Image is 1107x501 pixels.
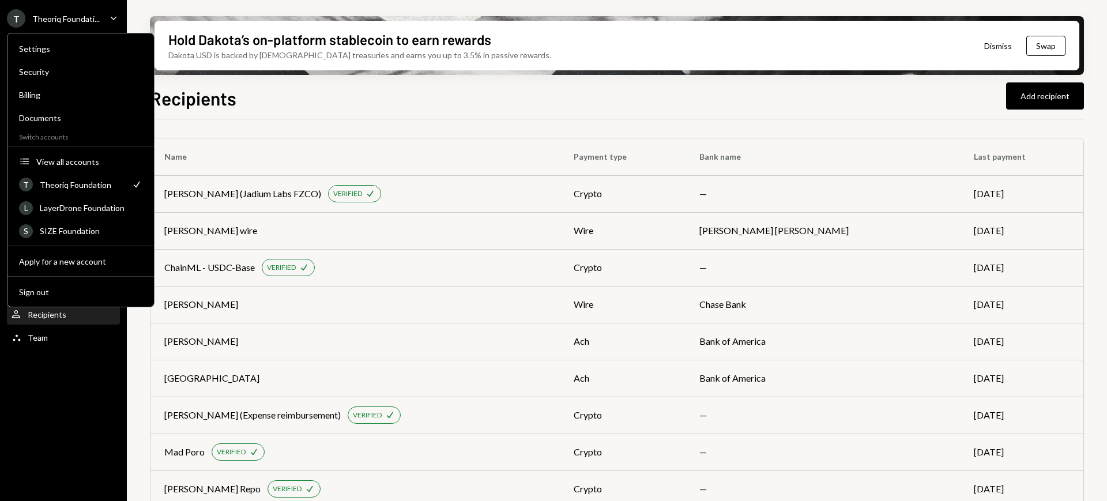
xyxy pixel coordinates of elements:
[574,297,671,311] div: wire
[12,251,149,272] button: Apply for a new account
[960,360,1083,397] td: [DATE]
[164,445,205,459] div: Mad Poro
[19,44,142,54] div: Settings
[686,212,960,249] td: [PERSON_NAME] [PERSON_NAME]
[574,261,671,274] div: crypto
[19,224,33,238] div: S
[960,323,1083,360] td: [DATE]
[19,287,142,297] div: Sign out
[40,180,124,190] div: Theoriq Foundation
[12,197,149,218] a: LLayerDrone Foundation
[12,107,149,128] a: Documents
[560,138,685,175] th: Payment type
[40,203,142,213] div: LayerDrone Foundation
[353,410,382,420] div: VERIFIED
[164,261,255,274] div: ChainML - USDC-Base
[686,397,960,434] td: —
[164,482,261,496] div: [PERSON_NAME] Repo
[267,263,296,273] div: VERIFIED
[164,187,321,201] div: [PERSON_NAME] (Jadium Labs FZCO)
[164,408,341,422] div: [PERSON_NAME] (Expense reimbursement)
[12,61,149,82] a: Security
[12,84,149,105] a: Billing
[12,282,149,303] button: Sign out
[574,187,671,201] div: crypto
[960,286,1083,323] td: [DATE]
[164,224,257,238] div: [PERSON_NAME] wire
[36,157,142,167] div: View all accounts
[686,360,960,397] td: Bank of America
[19,113,142,123] div: Documents
[273,484,302,494] div: VERIFIED
[164,297,238,311] div: [PERSON_NAME]
[217,447,246,457] div: VERIFIED
[574,334,671,348] div: ach
[686,323,960,360] td: Bank of America
[686,286,960,323] td: Chase Bank
[164,334,238,348] div: [PERSON_NAME]
[12,38,149,59] a: Settings
[333,189,362,199] div: VERIFIED
[686,175,960,212] td: —
[12,152,149,172] button: View all accounts
[970,32,1026,59] button: Dismiss
[574,445,671,459] div: crypto
[686,434,960,470] td: —
[19,257,142,266] div: Apply for a new account
[686,138,960,175] th: Bank name
[960,138,1083,175] th: Last payment
[168,49,551,61] div: Dakota USD is backed by [DEMOGRAPHIC_DATA] treasuries and earns you up to 3.5% in passive rewards.
[28,333,48,342] div: Team
[12,220,149,241] a: SSIZE Foundation
[28,310,66,319] div: Recipients
[19,201,33,215] div: L
[1006,82,1084,110] button: Add recipient
[150,86,236,110] h1: Recipients
[164,371,259,385] div: [GEOGRAPHIC_DATA]
[32,14,100,24] div: Theoriq Foundati...
[574,408,671,422] div: crypto
[574,482,671,496] div: crypto
[960,397,1083,434] td: [DATE]
[40,226,142,236] div: SIZE Foundation
[168,30,491,49] div: Hold Dakota’s on-platform stablecoin to earn rewards
[19,178,33,191] div: T
[19,67,142,77] div: Security
[686,249,960,286] td: —
[7,130,154,141] div: Switch accounts
[960,434,1083,470] td: [DATE]
[574,371,671,385] div: ach
[960,175,1083,212] td: [DATE]
[7,9,25,28] div: T
[574,224,671,238] div: wire
[960,249,1083,286] td: [DATE]
[7,327,120,348] a: Team
[7,304,120,325] a: Recipients
[1026,36,1065,56] button: Swap
[960,212,1083,249] td: [DATE]
[150,138,560,175] th: Name
[19,90,142,100] div: Billing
